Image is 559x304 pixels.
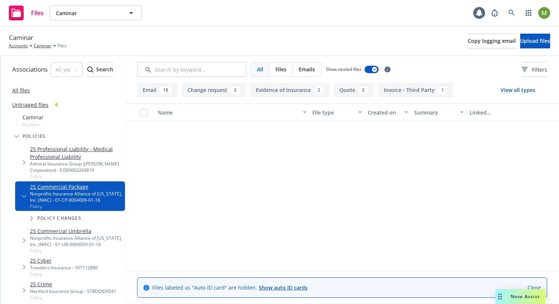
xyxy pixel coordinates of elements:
span: Policies [23,134,46,139]
div: Search [87,62,113,76]
div: Linked associations [470,109,519,116]
div: Name [158,109,298,116]
div: File type [312,109,354,116]
span: Policy [30,294,116,301]
div: 2 [314,86,324,94]
span: Policy [30,271,98,277]
button: SearchSearch [87,62,113,77]
a: Files [6,3,47,23]
button: View all types [489,83,547,98]
a: Untriaged files [12,101,48,109]
span: Files labeled as "Auto ID card" are hidden. [152,284,308,291]
button: File type [309,103,365,121]
button: Created on [365,103,411,121]
a: Caminar [34,42,51,49]
div: Admiral Insurance Group ([PERSON_NAME] Corporation) - EO00003269810 [30,161,122,173]
a: Close [528,284,541,291]
div: Drag to move [495,289,505,304]
button: Email [137,83,177,98]
div: 4 [51,100,61,109]
button: Summary [411,103,467,121]
div: 1 [438,86,448,94]
input: Search by keyword... [137,62,246,77]
span: Policy [30,173,122,180]
span: Filters [532,66,547,74]
button: Name [155,103,309,121]
span: Policy changes [37,216,81,221]
button: Change request [182,83,246,98]
a: 25 Crime [30,280,116,288]
button: Linked associations [467,103,522,121]
div: Nonprofits Insurance Alliance of [US_STATE], Inc. (NIAC) - 01-CP-0004009-01-16 [30,191,122,203]
span: Nova Assist [511,293,540,300]
a: 25 Professional Liability - Medical Professional Liability [30,145,122,161]
a: Show auto ID cards [259,284,308,291]
span: Caminar [56,9,120,17]
button: Upload files [520,34,550,48]
span: Emails [299,65,315,73]
a: Switch app [521,6,536,20]
span: Show nested files [326,66,362,72]
span: Files [31,10,44,16]
span: Upload files [520,37,550,44]
span: Files [57,42,67,49]
a: 25 Cyber [30,257,98,264]
a: Search [504,6,519,20]
a: 25 Commercial Umbrella [30,227,122,235]
span: Associations [12,65,48,74]
a: All files [12,87,30,94]
button: Nova Assist [495,289,546,304]
span: All [257,65,263,73]
button: Caminar [50,6,142,20]
button: Evidence of Insurance [250,83,329,98]
span: Policy [30,247,122,254]
div: Summary [414,109,455,116]
a: Accounts [9,42,28,49]
span: Files [275,65,287,73]
div: Nonprofits Insurance Alliance of [US_STATE], Inc. (NIAC) - 01-UB-0004009-01-16 [30,235,122,247]
div: 18 [159,86,172,94]
svg: Search [87,66,93,72]
span: Caminar [9,33,33,42]
a: Report a Bug [487,6,502,20]
button: Quote [334,83,374,98]
input: Select all [140,109,148,116]
div: Travelers Insurance - 107112880 [30,264,98,271]
span: Copy logging email [468,37,516,44]
div: Created on [368,109,400,116]
span: Caminar [23,113,44,121]
span: Policy [30,203,122,209]
div: 2 [230,86,240,94]
span: Filters [522,66,547,74]
span: Account [23,121,44,127]
button: Invoice - Third Party [378,83,453,98]
button: Filters [522,62,547,77]
div: 2 [358,86,368,94]
div: Hartford Insurance Group - 57BDDID9541 [30,288,116,294]
img: photo [538,7,550,19]
a: 25 Commercial Package [30,183,122,191]
button: Copy logging email [468,34,516,48]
